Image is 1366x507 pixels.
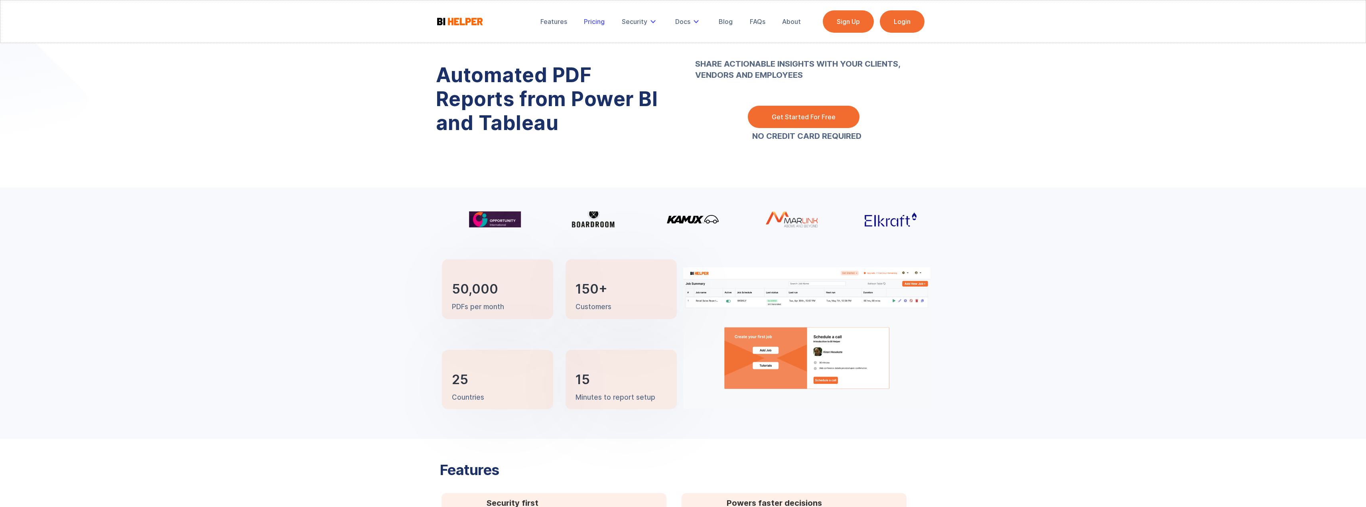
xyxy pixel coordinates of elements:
a: Features [535,13,573,30]
strong: NO CREDIT CARD REQUIRED [752,131,861,141]
p: PDFs per month [452,302,504,312]
h3: Features [440,463,639,477]
div: Docs [670,13,707,30]
p: ‍ [695,36,919,92]
div: Blog [719,18,733,26]
h3: 50,000 [452,283,498,295]
h3: 15 [576,374,590,386]
div: Security [616,13,664,30]
a: Get Started For Free [748,106,859,128]
a: Sign Up [823,10,874,33]
a: FAQs [744,13,771,30]
h3: 150+ [576,283,607,295]
p: Customers [576,302,611,312]
a: NO CREDIT CARD REQUIRED [752,132,861,140]
h3: 25 [452,374,468,386]
a: Login [880,10,924,33]
div: Docs [675,18,690,26]
div: FAQs [750,18,765,26]
p: Countries [452,393,484,402]
div: Security [622,18,647,26]
div: Pricing [584,18,605,26]
strong: SHARE ACTIONABLE INSIGHTS WITH YOUR CLIENTS, VENDORS AND EMPLOYEES ‍ [695,36,919,92]
a: Pricing [578,13,610,30]
a: Blog [713,13,738,30]
h1: Automated PDF Reports from Power BI and Tableau [436,63,671,135]
p: Minutes to report setup [576,393,655,402]
div: About [782,18,801,26]
div: Features [540,18,567,26]
a: About [777,13,806,30]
